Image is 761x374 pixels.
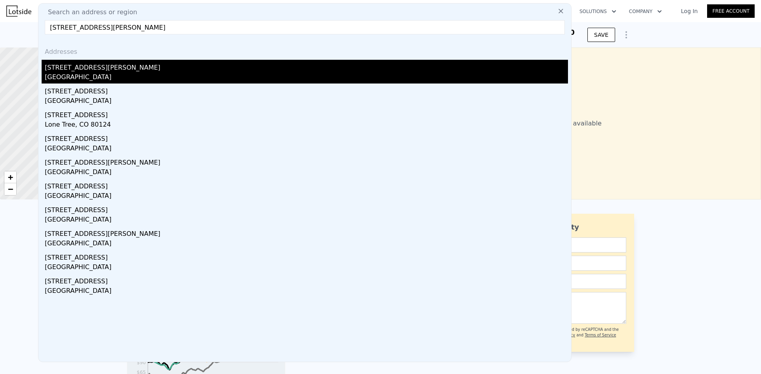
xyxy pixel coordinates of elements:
[42,8,137,17] span: Search an address or region
[587,28,615,42] button: SAVE
[45,226,568,239] div: [STREET_ADDRESS][PERSON_NAME]
[45,215,568,226] div: [GEOGRAPHIC_DATA]
[585,333,616,337] a: Terms of Service
[45,202,568,215] div: [STREET_ADDRESS]
[45,167,568,178] div: [GEOGRAPHIC_DATA]
[45,20,565,34] input: Enter an address, city, region, neighborhood or zip code
[45,250,568,262] div: [STREET_ADDRESS]
[45,262,568,273] div: [GEOGRAPHIC_DATA]
[45,239,568,250] div: [GEOGRAPHIC_DATA]
[623,4,668,19] button: Company
[671,7,707,15] a: Log In
[45,155,568,167] div: [STREET_ADDRESS][PERSON_NAME]
[45,96,568,107] div: [GEOGRAPHIC_DATA]
[45,72,568,84] div: [GEOGRAPHIC_DATA]
[573,4,623,19] button: Solutions
[535,327,626,344] div: This site is protected by reCAPTCHA and the Google and apply.
[45,191,568,202] div: [GEOGRAPHIC_DATA]
[45,120,568,131] div: Lone Tree, CO 80124
[707,4,755,18] a: Free Account
[45,60,568,72] div: [STREET_ADDRESS][PERSON_NAME]
[45,131,568,144] div: [STREET_ADDRESS]
[45,286,568,297] div: [GEOGRAPHIC_DATA]
[4,183,16,195] a: Zoom out
[45,273,568,286] div: [STREET_ADDRESS]
[45,144,568,155] div: [GEOGRAPHIC_DATA]
[8,172,13,182] span: +
[45,84,568,96] div: [STREET_ADDRESS]
[6,6,31,17] img: Lotside
[8,184,13,194] span: −
[618,27,634,43] button: Show Options
[137,360,146,365] tspan: $90
[42,41,568,60] div: Addresses
[45,178,568,191] div: [STREET_ADDRESS]
[45,107,568,120] div: [STREET_ADDRESS]
[4,171,16,183] a: Zoom in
